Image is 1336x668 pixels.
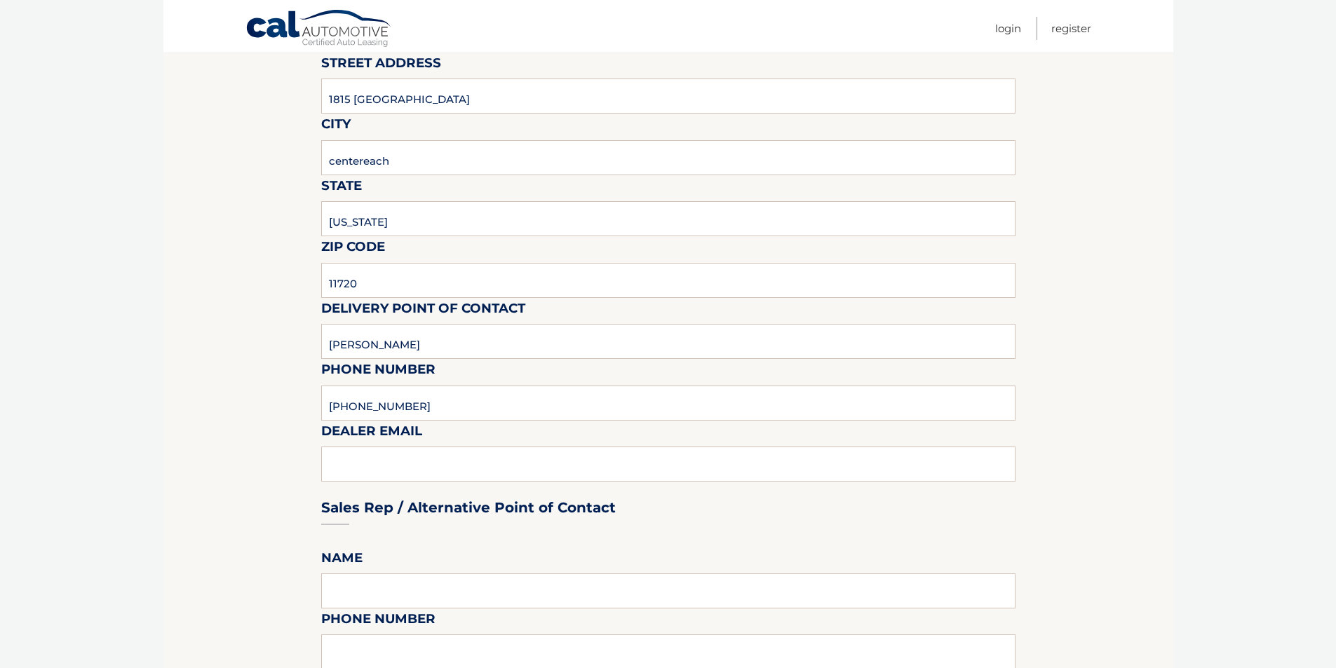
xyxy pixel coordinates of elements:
label: State [321,175,362,201]
a: Register [1051,17,1091,40]
label: Name [321,547,363,573]
label: Street Address [321,53,441,79]
label: Phone Number [321,608,436,634]
label: Phone Number [321,359,436,385]
h3: Sales Rep / Alternative Point of Contact [321,499,616,517]
label: Dealer Email [321,421,422,447]
a: Login [995,17,1021,40]
label: Delivery Point of Contact [321,298,525,324]
label: Zip Code [321,236,385,262]
a: Cal Automotive [245,9,393,50]
label: City [321,114,351,139]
